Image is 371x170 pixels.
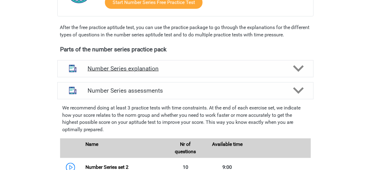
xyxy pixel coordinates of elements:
p: We recommend doing at least 3 practice tests with time constraints. At the end of each exercise s... [62,104,309,134]
img: number series explanations [65,61,81,76]
h4: Number Series assessments [88,87,283,94]
img: number series assessments [65,83,81,98]
div: After the free practice aptitude test, you can use the practice package to go through the explana... [57,24,314,39]
h4: Parts of the number series practice pack [60,46,311,53]
h4: Number Series explanation [88,65,283,72]
div: Available time [206,141,248,156]
div: Name [81,141,164,156]
a: explanations Number Series explanation [55,60,316,77]
div: Nr of questions [164,141,206,156]
a: assessments Number Series assessments [55,82,316,99]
